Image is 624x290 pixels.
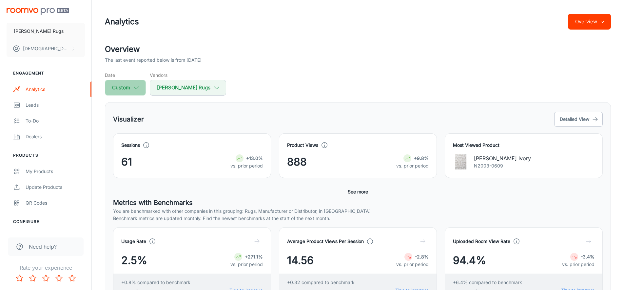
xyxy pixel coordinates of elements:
[453,142,595,149] h4: Most Viewed Product
[52,272,66,285] button: Rate 4 star
[113,215,603,222] p: Benchmark metrics are updated monthly. Find the newest benchmarks at the start of the next month.
[415,254,429,259] strong: -2.8%
[121,142,140,149] h4: Sessions
[230,261,263,268] p: vs. prior period
[287,238,364,245] h4: Average Product Views Per Session
[453,238,510,245] h4: Uploaded Room View Rate
[113,208,603,215] p: You are benchmarked with other companies in this grouping: Rugs, Manufacturer or Distributor, in ...
[7,8,69,15] img: Roomvo PRO Beta
[396,162,429,169] p: vs. prior period
[26,272,39,285] button: Rate 2 star
[453,279,522,286] span: +6.4% compared to benchmark
[150,72,226,78] h5: Vendors
[26,117,85,124] div: To-do
[287,253,314,268] span: 14.56
[453,253,486,268] span: 94.4%
[39,272,52,285] button: Rate 3 star
[7,40,85,57] button: [DEMOGRAPHIC_DATA] [PERSON_NAME]
[230,162,263,169] p: vs. prior period
[121,253,147,268] span: 2.5%
[23,45,69,52] p: [DEMOGRAPHIC_DATA] [PERSON_NAME]
[396,261,429,268] p: vs. prior period
[121,279,190,286] span: +0.8% compared to benchmark
[246,155,263,161] strong: +13.0%
[150,80,226,96] button: [PERSON_NAME] Rugs
[562,261,595,268] p: vs. prior period
[26,86,85,93] div: Analytics
[121,238,146,245] h4: Usage Rate
[26,101,85,109] div: Leads
[26,168,85,175] div: My Products
[287,154,307,170] span: 888
[105,43,611,55] h2: Overview
[105,72,146,78] h5: Date
[554,112,603,127] button: Detailed View
[287,279,355,286] span: +0.32 compared to benchmark
[121,154,132,170] span: 61
[474,154,531,162] p: [PERSON_NAME] Ivory
[14,28,64,35] p: [PERSON_NAME] Rugs
[287,142,318,149] h4: Product Views
[113,198,603,208] h5: Metrics with Benchmarks
[345,186,371,198] button: See more
[568,14,611,30] button: Overview
[29,243,57,251] span: Need help?
[13,272,26,285] button: Rate 1 star
[414,155,429,161] strong: +9.8%
[26,199,85,207] div: QR Codes
[453,154,469,170] img: Sachin Brown Ivory
[245,254,263,259] strong: +271.1%
[5,264,86,272] p: Rate your experience
[26,184,85,191] div: Update Products
[66,272,79,285] button: Rate 5 star
[581,254,595,259] strong: -3.4%
[105,80,146,96] button: Custom
[105,56,202,64] p: The last event reported below is from [DATE]
[105,16,139,28] h1: Analytics
[7,23,85,40] button: [PERSON_NAME] Rugs
[26,133,85,140] div: Dealers
[113,114,144,124] h5: Visualizer
[474,162,531,169] p: N2003-0609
